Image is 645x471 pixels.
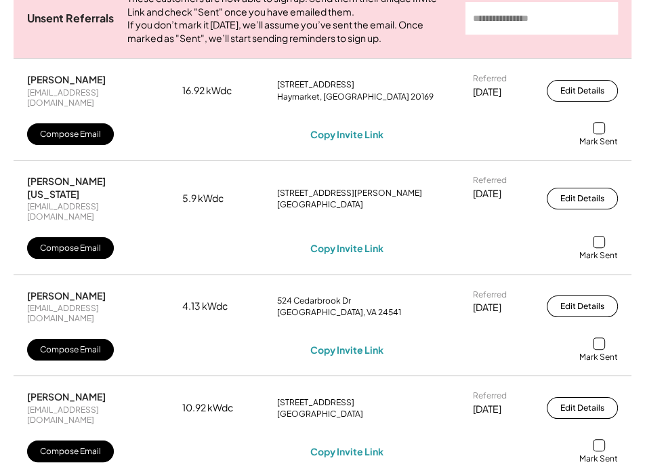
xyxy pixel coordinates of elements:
[547,80,618,102] button: Edit Details
[27,441,114,462] button: Compose Email
[182,84,250,98] div: 16.92 kWdc
[182,401,250,415] div: 10.92 kWdc
[310,128,383,140] div: Copy Invite Link
[473,403,501,416] div: [DATE]
[277,307,401,318] div: [GEOGRAPHIC_DATA], VA 24541
[27,123,114,145] button: Compose Email
[277,397,354,408] div: [STREET_ADDRESS]
[182,192,250,205] div: 5.9 kWdc
[277,295,351,306] div: 524 Cedarbrook Dr
[27,405,156,426] div: [EMAIL_ADDRESS][DOMAIN_NAME]
[310,445,383,457] div: Copy Invite Link
[27,339,114,361] button: Compose Email
[547,295,618,317] button: Edit Details
[27,289,106,302] div: [PERSON_NAME]
[277,199,363,210] div: [GEOGRAPHIC_DATA]
[473,289,507,300] div: Referred
[182,300,250,313] div: 4.13 kWdc
[547,188,618,209] button: Edit Details
[579,250,618,261] div: Mark Sent
[27,390,106,403] div: [PERSON_NAME]
[27,303,156,324] div: [EMAIL_ADDRESS][DOMAIN_NAME]
[27,87,156,108] div: [EMAIL_ADDRESS][DOMAIN_NAME]
[579,136,618,147] div: Mark Sent
[473,73,507,84] div: Referred
[27,175,156,199] div: [PERSON_NAME][US_STATE]
[277,79,354,90] div: [STREET_ADDRESS]
[473,187,501,201] div: [DATE]
[547,397,618,419] button: Edit Details
[310,242,383,254] div: Copy Invite Link
[27,237,114,259] button: Compose Email
[27,201,156,222] div: [EMAIL_ADDRESS][DOMAIN_NAME]
[277,91,434,102] div: Haymarket, [GEOGRAPHIC_DATA] 20169
[473,390,507,401] div: Referred
[27,12,114,26] div: Unsent Referrals
[473,85,501,99] div: [DATE]
[277,409,363,419] div: [GEOGRAPHIC_DATA]
[579,453,618,464] div: Mark Sent
[473,175,507,186] div: Referred
[310,344,383,356] div: Copy Invite Link
[579,352,618,363] div: Mark Sent
[277,188,422,199] div: [STREET_ADDRESS][PERSON_NAME]
[27,73,106,85] div: [PERSON_NAME]
[473,301,501,314] div: [DATE]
